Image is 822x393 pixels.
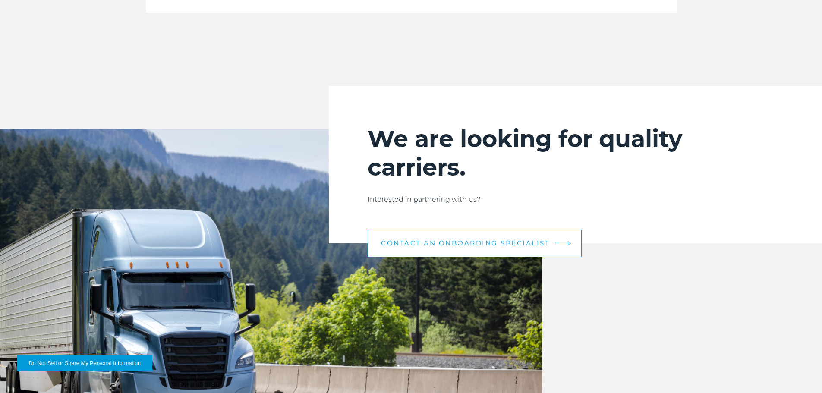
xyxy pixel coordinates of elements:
[368,230,582,257] a: CONTACT AN ONBOARDING SPECIALIST arrow arrow
[368,125,783,182] h2: We are looking for quality carriers.
[368,195,783,205] p: Interested in partnering with us?
[568,241,571,245] img: arrow
[381,240,550,246] span: CONTACT AN ONBOARDING SPECIALIST
[17,355,152,371] button: Do Not Sell or Share My Personal Information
